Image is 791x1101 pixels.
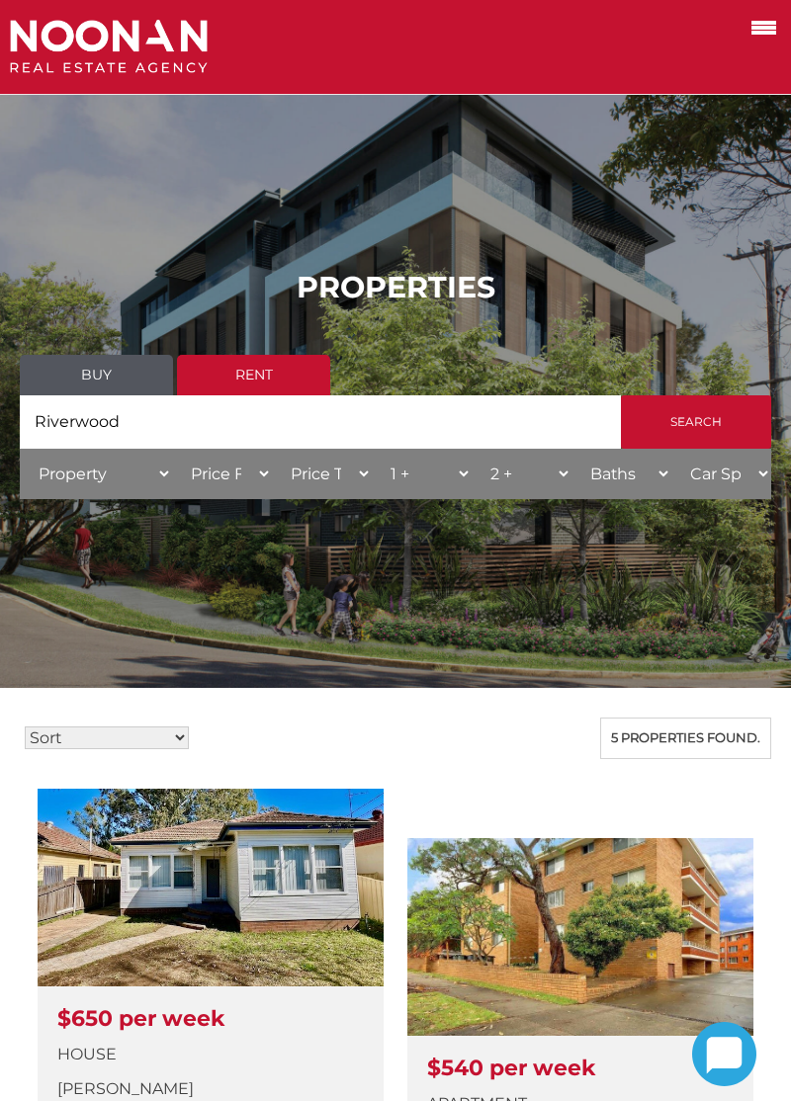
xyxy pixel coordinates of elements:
select: Sort Listings [25,726,189,749]
img: Noonan Real Estate Agency [10,20,208,74]
div: 5 properties found. [600,718,771,759]
a: Rent [177,355,330,395]
input: Search by suburb, postcode or area [20,395,621,449]
a: Buy [20,355,173,395]
h1: PROPERTIES [20,270,771,305]
input: Search [621,395,771,449]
